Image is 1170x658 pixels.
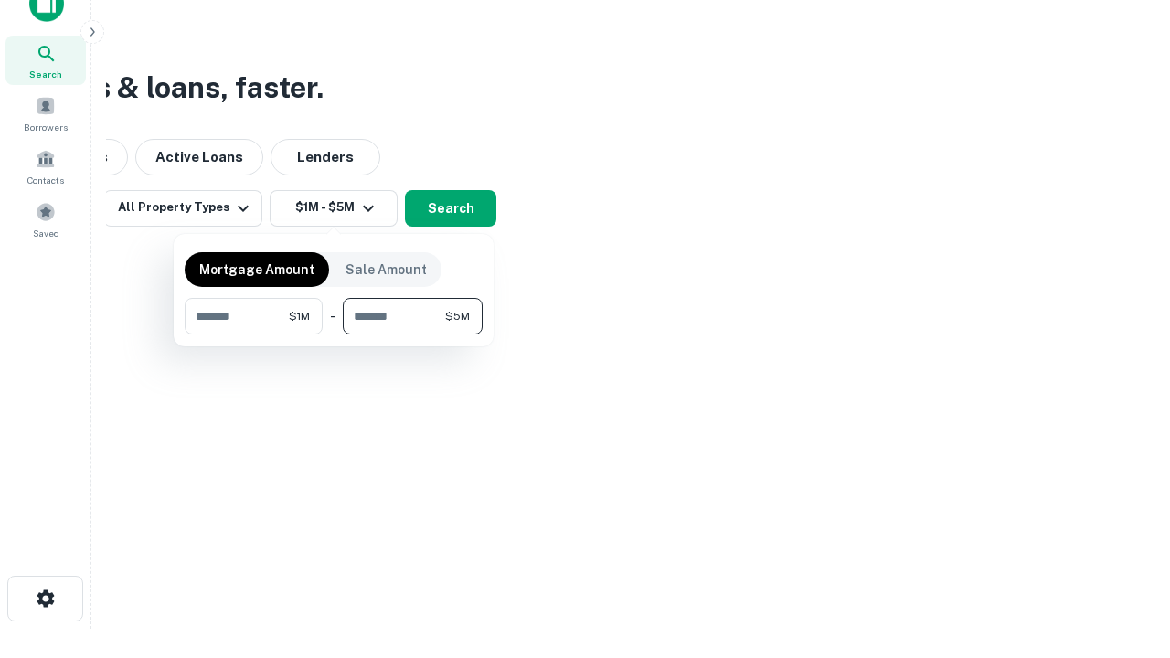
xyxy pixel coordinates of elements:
[346,260,427,280] p: Sale Amount
[199,260,314,280] p: Mortgage Amount
[1079,512,1170,600] iframe: Chat Widget
[289,308,310,324] span: $1M
[445,308,470,324] span: $5M
[330,298,335,334] div: -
